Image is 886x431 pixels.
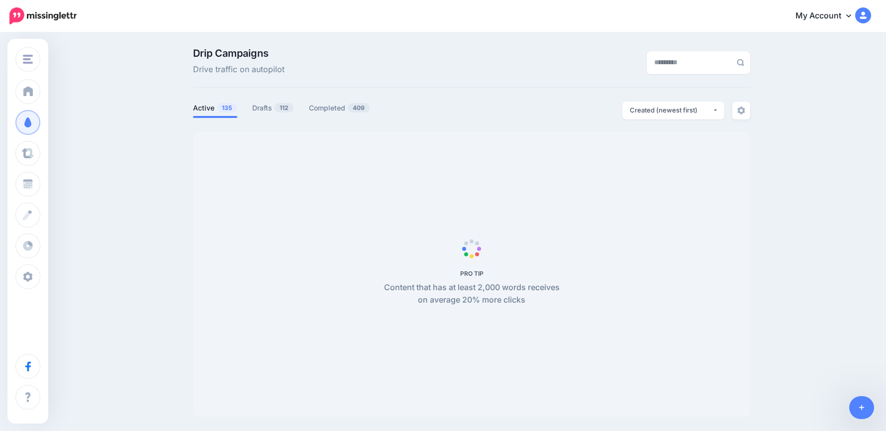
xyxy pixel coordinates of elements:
[9,7,77,24] img: Missinglettr
[348,103,370,112] span: 409
[193,48,285,58] span: Drip Campaigns
[786,4,871,28] a: My Account
[379,281,565,307] p: Content that has at least 2,000 words receives on average 20% more clicks
[252,102,294,114] a: Drafts112
[275,103,294,112] span: 112
[193,63,285,76] span: Drive traffic on autopilot
[630,106,712,115] div: Created (newest first)
[23,55,33,64] img: menu.png
[217,103,237,112] span: 135
[309,102,370,114] a: Completed409
[737,107,745,114] img: settings-grey.png
[737,59,744,66] img: search-grey-6.png
[622,102,724,119] button: Created (newest first)
[379,270,565,277] h5: PRO TIP
[193,102,237,114] a: Active135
